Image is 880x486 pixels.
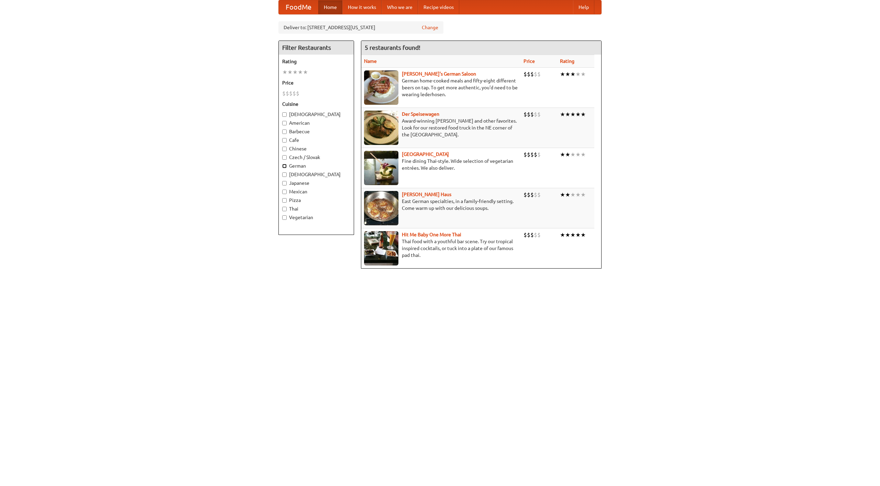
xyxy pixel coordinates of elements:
li: ★ [565,231,570,239]
a: [PERSON_NAME]'s German Saloon [402,71,476,77]
img: kohlhaus.jpg [364,191,398,225]
li: $ [534,231,537,239]
li: ★ [560,191,565,199]
li: ★ [581,191,586,199]
input: Thai [282,207,287,211]
h5: Rating [282,58,350,65]
li: ★ [570,231,575,239]
li: ★ [575,191,581,199]
li: ★ [581,111,586,118]
label: [DEMOGRAPHIC_DATA] [282,171,350,178]
label: Thai [282,205,350,212]
li: $ [289,90,293,97]
li: $ [524,231,527,239]
li: ★ [575,231,581,239]
li: ★ [570,70,575,78]
li: ★ [303,68,308,76]
li: $ [296,90,299,97]
input: [DEMOGRAPHIC_DATA] [282,172,287,177]
ng-pluralize: 5 restaurants found! [365,44,420,51]
li: ★ [565,151,570,158]
label: Chinese [282,145,350,152]
a: Hit Me Baby One More Thai [402,232,461,237]
input: Pizza [282,198,287,203]
input: Czech / Slovak [282,155,287,160]
input: Barbecue [282,129,287,134]
input: Japanese [282,181,287,185]
li: $ [293,90,296,97]
div: Deliver to: [STREET_ADDRESS][US_STATE] [278,21,443,34]
li: ★ [293,68,298,76]
input: Mexican [282,190,287,194]
input: [DEMOGRAPHIC_DATA] [282,112,287,117]
p: Fine dining Thai-style. Wide selection of vegetarian entrées. We also deliver. [364,158,518,171]
input: Vegetarian [282,215,287,220]
li: ★ [560,151,565,158]
input: American [282,121,287,125]
li: $ [527,231,530,239]
li: $ [530,191,534,199]
p: Thai food with a youthful bar scene. Try our tropical inspired cocktails, or tuck into a plate of... [364,238,518,259]
li: $ [530,111,534,118]
label: German [282,162,350,169]
a: How it works [342,0,382,14]
label: American [282,120,350,126]
li: $ [527,111,530,118]
a: Rating [560,58,574,64]
li: ★ [570,111,575,118]
li: ★ [570,191,575,199]
a: Home [318,0,342,14]
input: Chinese [282,147,287,151]
li: ★ [581,70,586,78]
label: Vegetarian [282,214,350,221]
li: ★ [287,68,293,76]
li: ★ [560,70,565,78]
li: $ [286,90,289,97]
img: babythai.jpg [364,231,398,265]
a: Name [364,58,377,64]
li: ★ [560,231,565,239]
li: $ [530,231,534,239]
li: $ [524,111,527,118]
li: ★ [565,111,570,118]
li: ★ [575,151,581,158]
li: $ [534,191,537,199]
a: Recipe videos [418,0,459,14]
li: ★ [565,70,570,78]
img: satay.jpg [364,151,398,185]
li: $ [537,151,541,158]
li: $ [530,70,534,78]
li: ★ [581,151,586,158]
li: $ [537,111,541,118]
a: Change [422,24,438,31]
li: ★ [570,151,575,158]
h4: Filter Restaurants [279,41,354,55]
li: ★ [298,68,303,76]
input: Cafe [282,138,287,143]
a: [PERSON_NAME] Haus [402,192,451,197]
li: $ [527,151,530,158]
li: $ [524,70,527,78]
a: [GEOGRAPHIC_DATA] [402,151,449,157]
a: Who we are [382,0,418,14]
li: $ [282,90,286,97]
li: $ [537,70,541,78]
li: $ [527,191,530,199]
li: ★ [575,111,581,118]
li: ★ [565,191,570,199]
p: East German specialties, in a family-friendly setting. Come warm up with our delicious soups. [364,198,518,212]
li: ★ [581,231,586,239]
li: ★ [282,68,287,76]
label: Pizza [282,197,350,204]
label: Japanese [282,180,350,187]
p: Award-winning [PERSON_NAME] and other favorites. Look for our restored food truck in the NE corne... [364,117,518,138]
a: Help [573,0,594,14]
label: Mexican [282,188,350,195]
li: $ [534,70,537,78]
a: Der Speisewagen [402,111,439,117]
li: $ [524,151,527,158]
